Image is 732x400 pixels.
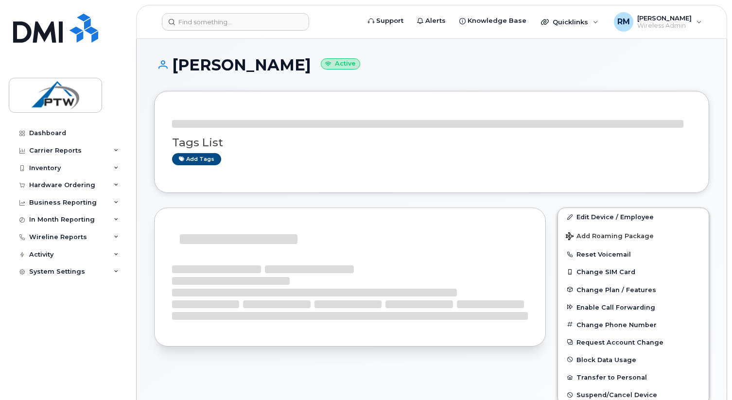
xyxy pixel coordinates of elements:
[558,208,709,226] a: Edit Device / Employee
[576,303,655,311] span: Enable Call Forwarding
[154,56,709,73] h1: [PERSON_NAME]
[558,263,709,280] button: Change SIM Card
[576,391,657,399] span: Suspend/Cancel Device
[558,226,709,245] button: Add Roaming Package
[172,153,221,165] a: Add tags
[576,286,656,293] span: Change Plan / Features
[566,232,654,242] span: Add Roaming Package
[558,245,709,263] button: Reset Voicemail
[172,137,691,149] h3: Tags List
[558,351,709,368] button: Block Data Usage
[558,281,709,298] button: Change Plan / Features
[558,333,709,351] button: Request Account Change
[558,298,709,316] button: Enable Call Forwarding
[558,368,709,386] button: Transfer to Personal
[558,316,709,333] button: Change Phone Number
[321,58,360,70] small: Active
